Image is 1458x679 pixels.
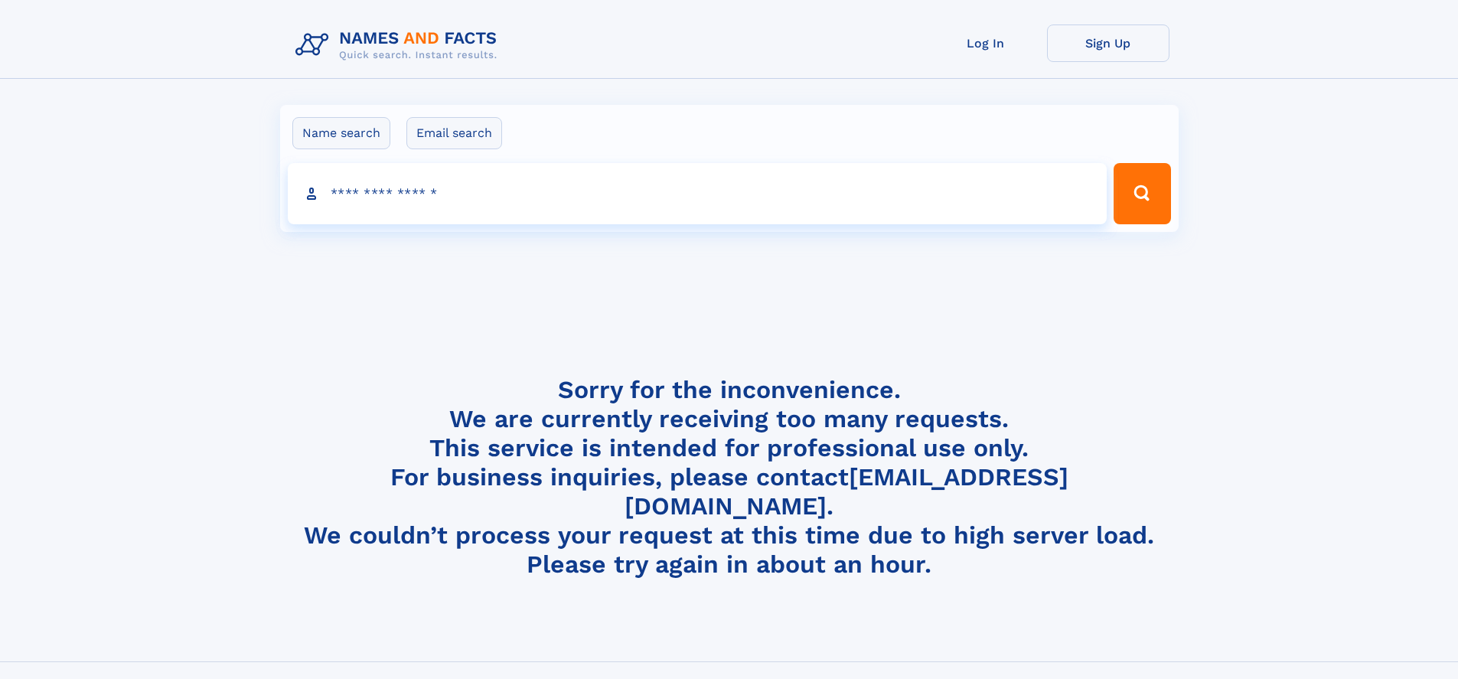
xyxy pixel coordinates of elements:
[1114,163,1170,224] button: Search Button
[1047,24,1169,62] a: Sign Up
[292,117,390,149] label: Name search
[925,24,1047,62] a: Log In
[289,24,510,66] img: Logo Names and Facts
[406,117,502,149] label: Email search
[625,462,1068,521] a: [EMAIL_ADDRESS][DOMAIN_NAME]
[288,163,1107,224] input: search input
[289,375,1169,579] h4: Sorry for the inconvenience. We are currently receiving too many requests. This service is intend...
